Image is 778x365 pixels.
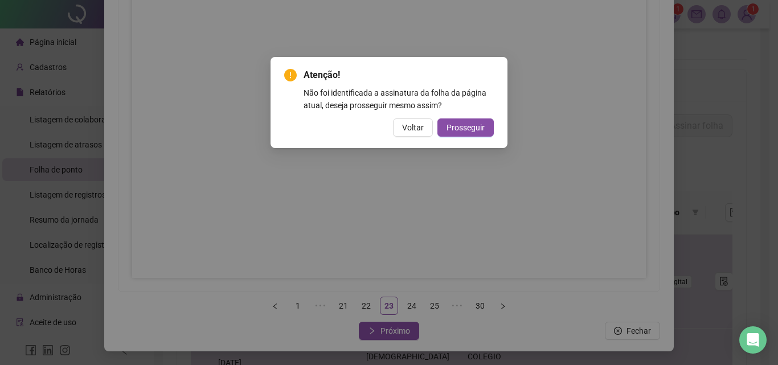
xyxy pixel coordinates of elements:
[447,121,485,134] span: Prosseguir
[393,118,433,137] button: Voltar
[304,87,494,112] div: Não foi identificada a assinatura da folha da página atual, deseja prosseguir mesmo assim?
[304,68,494,82] span: Atenção!
[284,69,297,81] span: exclamation-circle
[739,326,767,354] div: Open Intercom Messenger
[402,121,424,134] span: Voltar
[437,118,494,137] button: Prosseguir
